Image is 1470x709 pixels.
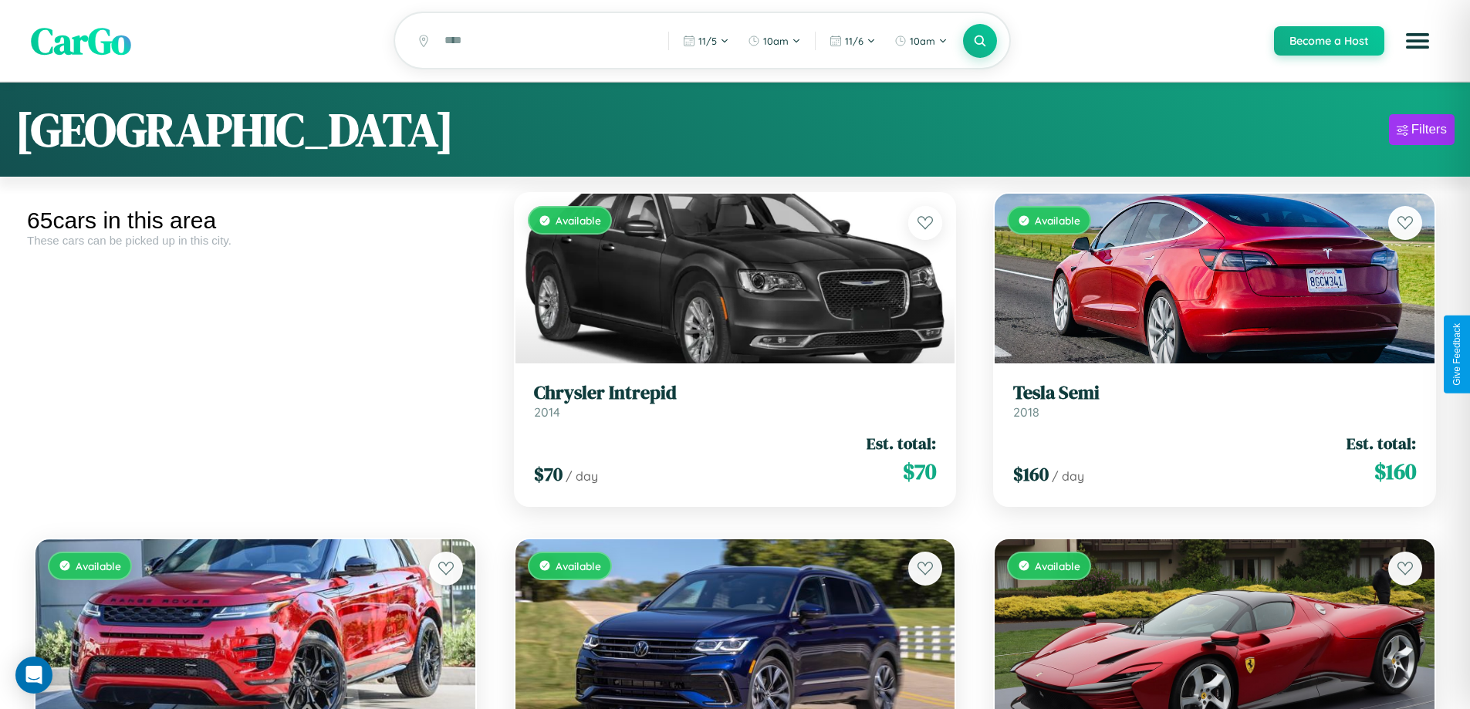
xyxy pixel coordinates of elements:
div: 65 cars in this area [27,208,484,234]
span: Available [76,559,121,572]
span: Available [1035,559,1080,572]
span: 2018 [1013,404,1039,420]
span: / day [1052,468,1084,484]
span: Available [1035,214,1080,227]
span: 11 / 6 [845,35,863,47]
span: 10am [910,35,935,47]
h1: [GEOGRAPHIC_DATA] [15,98,454,161]
button: Become a Host [1274,26,1384,56]
button: 10am [887,29,955,53]
span: 11 / 5 [698,35,717,47]
button: Open menu [1396,19,1439,62]
button: 11/6 [822,29,884,53]
div: Give Feedback [1451,323,1462,386]
span: 2014 [534,404,560,420]
span: / day [566,468,598,484]
button: Filters [1389,114,1455,145]
button: 10am [740,29,809,53]
span: Est. total: [1347,432,1416,454]
span: $ 160 [1374,456,1416,487]
span: 10am [763,35,789,47]
div: Open Intercom Messenger [15,657,52,694]
button: 11/5 [675,29,737,53]
span: $ 70 [903,456,936,487]
span: Available [556,559,601,572]
a: Chrysler Intrepid2014 [534,382,937,420]
div: These cars can be picked up in this city. [27,234,484,247]
span: $ 160 [1013,461,1049,487]
span: CarGo [31,15,131,66]
span: $ 70 [534,461,563,487]
h3: Chrysler Intrepid [534,382,937,404]
div: Filters [1411,122,1447,137]
a: Tesla Semi2018 [1013,382,1416,420]
span: Available [556,214,601,227]
span: Est. total: [867,432,936,454]
h3: Tesla Semi [1013,382,1416,404]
